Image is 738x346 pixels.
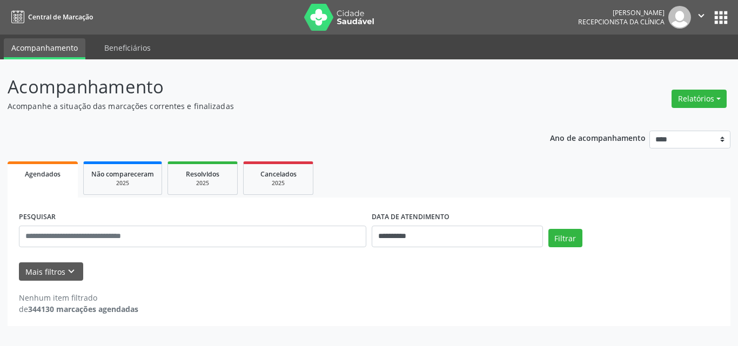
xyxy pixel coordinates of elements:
[19,262,83,281] button: Mais filtroskeyboard_arrow_down
[91,179,154,187] div: 2025
[19,303,138,315] div: de
[578,8,665,17] div: [PERSON_NAME]
[712,8,730,27] button: apps
[25,169,61,179] span: Agendados
[186,169,219,179] span: Resolvidos
[548,229,582,247] button: Filtrar
[97,38,158,57] a: Beneficiários
[251,179,305,187] div: 2025
[668,6,691,29] img: img
[550,131,646,144] p: Ano de acompanhamento
[19,292,138,303] div: Nenhum item filtrado
[8,8,93,26] a: Central de Marcação
[19,209,56,226] label: PESQUISAR
[8,100,514,112] p: Acompanhe a situação das marcações correntes e finalizadas
[91,169,154,179] span: Não compareceram
[176,179,230,187] div: 2025
[672,90,727,108] button: Relatórios
[4,38,85,59] a: Acompanhamento
[260,169,297,179] span: Cancelados
[28,304,138,314] strong: 344130 marcações agendadas
[28,12,93,22] span: Central de Marcação
[8,73,514,100] p: Acompanhamento
[372,209,449,226] label: DATA DE ATENDIMENTO
[695,10,707,22] i: 
[578,17,665,26] span: Recepcionista da clínica
[691,6,712,29] button: 
[65,266,77,277] i: keyboard_arrow_down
